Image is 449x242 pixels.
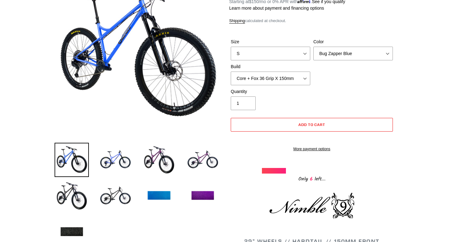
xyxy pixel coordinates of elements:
img: Load image into Gallery viewer, NIMBLE 9 - Complete Bike [55,143,89,177]
img: Load image into Gallery viewer, NIMBLE 9 - Complete Bike [98,143,133,177]
label: Size [231,39,310,45]
a: More payment options [231,146,393,152]
button: Add to cart [231,118,393,132]
a: Shipping [229,18,245,24]
div: calculated at checkout. [229,18,394,24]
img: Load image into Gallery viewer, NIMBLE 9 - Complete Bike [142,143,176,177]
img: Load image into Gallery viewer, NIMBLE 9 - Complete Bike [142,179,176,213]
span: 6 [308,175,315,183]
img: Load image into Gallery viewer, NIMBLE 9 - Complete Bike [186,143,220,177]
img: Load image into Gallery viewer, NIMBLE 9 - Complete Bike [186,179,220,213]
span: Add to cart [298,122,326,127]
div: Only left... [262,174,362,183]
img: Load image into Gallery viewer, NIMBLE 9 - Complete Bike [98,179,133,213]
label: Build [231,63,310,70]
label: Quantity [231,88,310,95]
img: Load image into Gallery viewer, NIMBLE 9 - Complete Bike [55,179,89,213]
label: Color [313,39,393,45]
a: Learn more about payment and financing options [229,6,324,11]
